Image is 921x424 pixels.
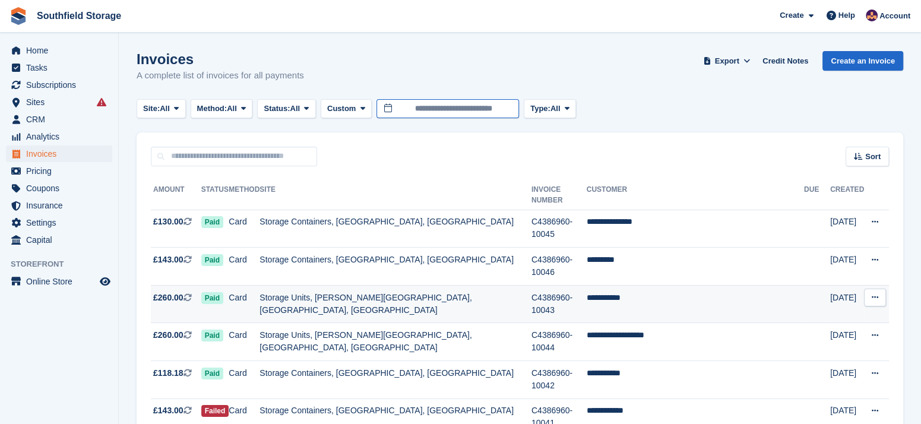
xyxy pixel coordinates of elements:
[201,181,229,210] th: Status
[531,361,587,399] td: C4386960-10042
[6,94,112,110] a: menu
[257,99,315,119] button: Status: All
[530,103,550,115] span: Type:
[701,51,753,71] button: Export
[143,103,160,115] span: Site:
[201,405,229,417] span: Failed
[838,10,855,21] span: Help
[153,292,183,304] span: £260.00
[26,180,97,197] span: Coupons
[153,404,183,417] span: £143.00
[6,77,112,93] a: menu
[153,329,183,341] span: £260.00
[830,323,864,361] td: [DATE]
[97,97,106,107] i: Smart entry sync failures have occurred
[6,232,112,248] a: menu
[830,361,864,399] td: [DATE]
[264,103,290,115] span: Status:
[6,145,112,162] a: menu
[780,10,803,21] span: Create
[229,285,259,323] td: Card
[26,128,97,145] span: Analytics
[32,6,126,26] a: Southfield Storage
[153,216,183,228] span: £130.00
[151,181,201,210] th: Amount
[229,361,259,399] td: Card
[191,99,253,119] button: Method: All
[26,94,97,110] span: Sites
[531,181,587,210] th: Invoice Number
[259,323,531,361] td: Storage Units, [PERSON_NAME][GEOGRAPHIC_DATA], [GEOGRAPHIC_DATA], [GEOGRAPHIC_DATA]
[6,273,112,290] a: menu
[327,103,356,115] span: Custom
[6,180,112,197] a: menu
[822,51,903,71] a: Create an Invoice
[531,323,587,361] td: C4386960-10044
[758,51,813,71] a: Credit Notes
[6,42,112,59] a: menu
[229,210,259,248] td: Card
[153,254,183,266] span: £143.00
[879,10,910,22] span: Account
[830,181,864,210] th: Created
[98,274,112,289] a: Preview store
[26,145,97,162] span: Invoices
[6,128,112,145] a: menu
[6,111,112,128] a: menu
[866,10,878,21] img: Sharon Law
[6,197,112,214] a: menu
[229,323,259,361] td: Card
[321,99,372,119] button: Custom
[550,103,561,115] span: All
[229,248,259,286] td: Card
[715,55,739,67] span: Export
[10,7,27,25] img: stora-icon-8386f47178a22dfd0bd8f6a31ec36ba5ce8667c1dd55bd0f319d3a0aa187defe.svg
[26,197,97,214] span: Insurance
[201,330,223,341] span: Paid
[259,210,531,248] td: Storage Containers, [GEOGRAPHIC_DATA], [GEOGRAPHIC_DATA]
[11,258,118,270] span: Storefront
[201,368,223,379] span: Paid
[865,151,881,163] span: Sort
[6,163,112,179] a: menu
[227,103,237,115] span: All
[830,285,864,323] td: [DATE]
[830,210,864,248] td: [DATE]
[6,214,112,231] a: menu
[259,181,531,210] th: Site
[153,367,183,379] span: £118.18
[26,77,97,93] span: Subscriptions
[26,214,97,231] span: Settings
[137,69,304,83] p: A complete list of invoices for all payments
[804,181,830,210] th: Due
[26,111,97,128] span: CRM
[229,181,259,210] th: Method
[6,59,112,76] a: menu
[201,292,223,304] span: Paid
[531,248,587,286] td: C4386960-10046
[26,42,97,59] span: Home
[830,248,864,286] td: [DATE]
[197,103,227,115] span: Method:
[26,163,97,179] span: Pricing
[587,181,804,210] th: Customer
[259,361,531,399] td: Storage Containers, [GEOGRAPHIC_DATA], [GEOGRAPHIC_DATA]
[531,210,587,248] td: C4386960-10045
[137,99,186,119] button: Site: All
[524,99,576,119] button: Type: All
[26,59,97,76] span: Tasks
[201,216,223,228] span: Paid
[26,273,97,290] span: Online Store
[160,103,170,115] span: All
[259,285,531,323] td: Storage Units, [PERSON_NAME][GEOGRAPHIC_DATA], [GEOGRAPHIC_DATA], [GEOGRAPHIC_DATA]
[290,103,300,115] span: All
[201,254,223,266] span: Paid
[259,248,531,286] td: Storage Containers, [GEOGRAPHIC_DATA], [GEOGRAPHIC_DATA]
[531,285,587,323] td: C4386960-10043
[26,232,97,248] span: Capital
[137,51,304,67] h1: Invoices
